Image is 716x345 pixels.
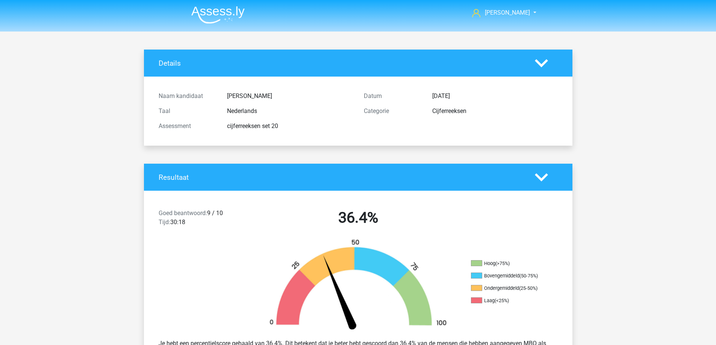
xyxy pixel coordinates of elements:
img: Assessly [191,6,245,24]
div: Assessment [153,122,221,131]
a: [PERSON_NAME] [469,8,531,17]
div: Categorie [358,107,427,116]
div: cijferreeksen set 20 [221,122,358,131]
li: Laag [471,297,546,304]
span: [PERSON_NAME] [485,9,530,16]
div: [PERSON_NAME] [221,92,358,101]
div: Naam kandidaat [153,92,221,101]
div: Taal [153,107,221,116]
li: Hoog [471,260,546,267]
div: 9 / 10 30:18 [153,209,256,230]
h2: 36.4% [261,209,455,227]
div: Datum [358,92,427,101]
div: (50-75%) [519,273,538,279]
span: Goed beantwoord: [159,209,207,217]
div: (25-50%) [519,285,537,291]
div: Cijferreeksen [427,107,563,116]
h4: Resultaat [159,173,524,182]
li: Bovengemiddeld [471,273,546,279]
div: [DATE] [427,92,563,101]
div: Nederlands [221,107,358,116]
span: Tijd: [159,218,170,226]
h4: Details [159,59,524,68]
div: (>75%) [495,261,510,266]
div: (<25%) [495,298,509,303]
li: Ondergemiddeld [471,285,546,292]
img: 36.f41b48ad604d.png [257,239,460,333]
